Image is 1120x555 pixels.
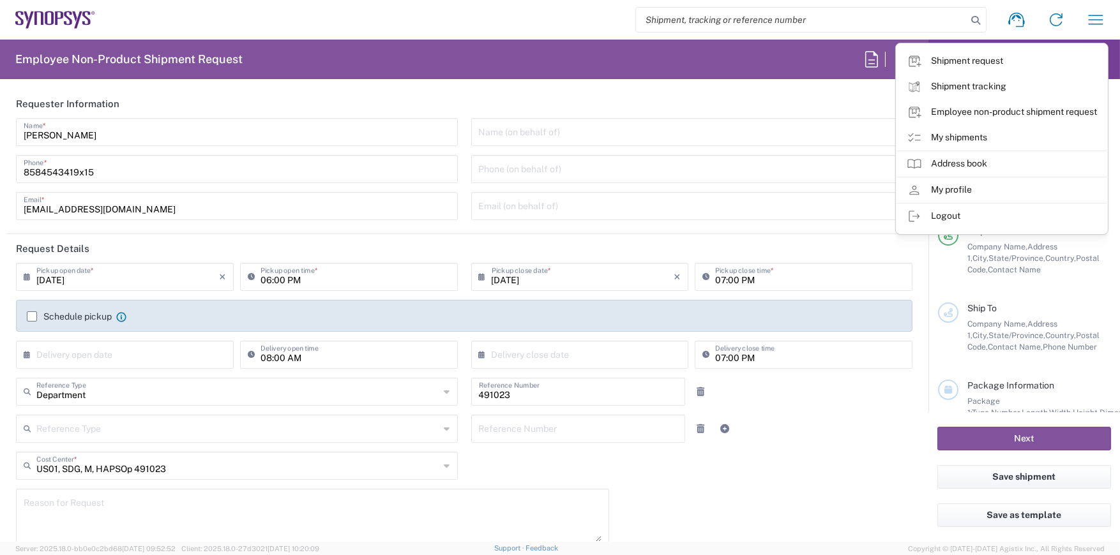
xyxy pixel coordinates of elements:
a: My shipments [897,125,1107,151]
span: Copyright © [DATE]-[DATE] Agistix Inc., All Rights Reserved [908,543,1105,554]
span: [DATE] 10:20:09 [268,545,319,552]
span: State/Province, [988,330,1045,340]
button: Save as template [937,503,1111,527]
span: Width, [1049,408,1073,417]
a: Shipment request [897,48,1107,74]
span: Server: 2025.18.0-bb0e0c2bd68 [15,545,176,552]
i: × [219,267,226,287]
label: Schedule pickup [27,311,112,322]
span: Package 1: [967,396,1000,417]
span: Contact Name, [988,342,1043,352]
a: Employee non-product shipment request [897,100,1107,125]
h2: Requester Information [16,98,119,110]
span: Country, [1045,330,1076,340]
h2: Employee Non-Product Shipment Request [15,52,243,67]
span: State/Province, [988,253,1045,263]
span: Phone Number [1043,342,1097,352]
a: Feedback [526,544,558,552]
span: Package Information [967,380,1054,390]
a: Remove Reference [692,420,709,438]
a: My profile [897,177,1107,203]
input: Shipment, tracking or reference number [636,8,967,32]
span: Ship To [967,303,997,313]
a: Support [494,544,526,552]
span: Type, [972,408,991,417]
a: Shipment tracking [897,74,1107,100]
a: Logout [897,204,1107,229]
button: Save shipment [937,465,1111,489]
i: × [674,267,681,287]
span: Length, [1022,408,1049,417]
span: Contact Name [988,265,1041,274]
a: Address book [897,151,1107,177]
span: City, [972,253,988,263]
span: Company Name, [967,242,1027,251]
span: Company Name, [967,319,1027,329]
span: Height, [1073,408,1100,417]
a: Add Reference [716,420,734,438]
span: Country, [1045,253,1076,263]
a: Remove Reference [692,383,709,401]
span: City, [972,330,988,340]
span: Number, [991,408,1022,417]
h2: Request Details [16,242,89,255]
span: [DATE] 09:52:52 [122,545,176,552]
span: Client: 2025.18.0-27d3021 [181,545,319,552]
button: Next [937,427,1111,450]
